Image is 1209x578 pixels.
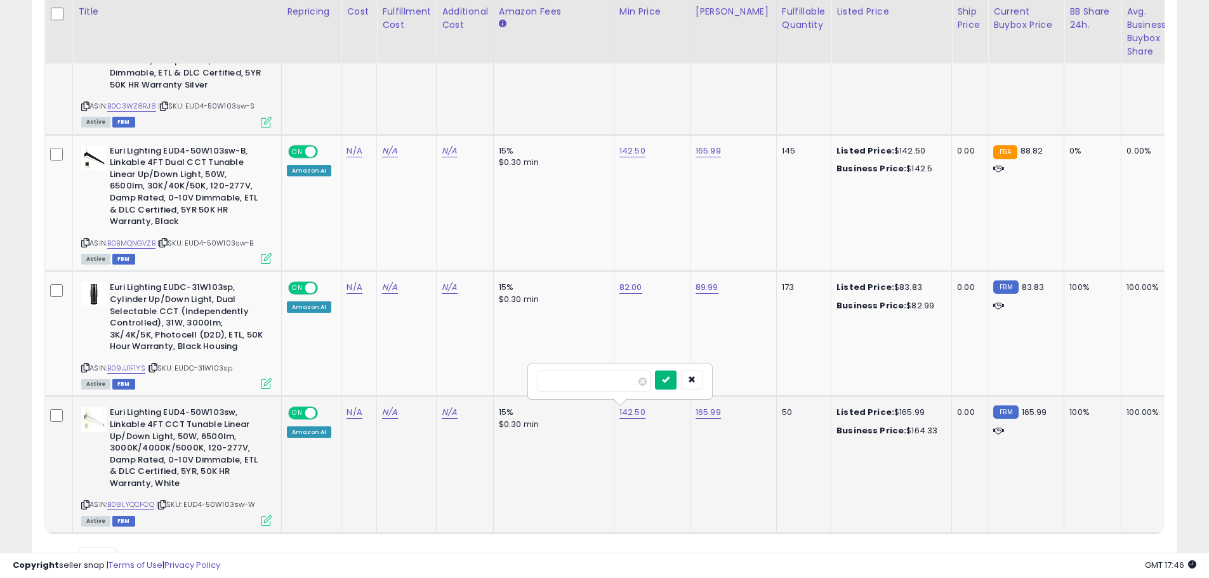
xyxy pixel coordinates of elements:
[287,165,331,176] div: Amazon AI
[442,5,488,32] div: Additional Cost
[957,407,978,418] div: 0.00
[696,5,771,18] div: [PERSON_NAME]
[499,407,604,418] div: 15%
[81,407,272,525] div: ASIN:
[1021,145,1043,157] span: 88.82
[164,559,220,571] a: Privacy Policy
[1126,282,1168,293] div: 100.00%
[499,282,604,293] div: 15%
[81,282,272,388] div: ASIN:
[289,408,305,419] span: ON
[110,407,264,492] b: Euri Lighting EUD4-50W103sw, Linkable 4FT CCT Tunable Linear Up/Down Light, 50W, 6500lm, 3000K/40...
[499,157,604,168] div: $0.30 min
[782,145,821,157] div: 145
[836,163,942,174] div: $142.5
[1145,559,1196,571] span: 2025-10-8 17:46 GMT
[287,5,336,18] div: Repricing
[287,301,331,313] div: Amazon AI
[157,238,254,248] span: | SKU: EUD4-50W103sw-B
[836,299,906,312] b: Business Price:
[696,406,721,419] a: 165.99
[836,162,906,174] b: Business Price:
[957,282,978,293] div: 0.00
[836,425,942,437] div: $164.33
[112,516,135,527] span: FBM
[81,282,107,307] img: 21V4mwpKXML._SL40_.jpg
[316,146,336,157] span: OFF
[81,407,107,432] img: 31O2X3tzIPL._SL40_.jpg
[619,281,642,294] a: 82.00
[696,281,718,294] a: 89.99
[347,406,362,419] a: N/A
[112,117,135,128] span: FBM
[782,407,821,418] div: 50
[347,281,362,294] a: N/A
[13,559,59,571] strong: Copyright
[81,8,272,126] div: ASIN:
[442,145,457,157] a: N/A
[289,283,305,294] span: ON
[993,405,1018,419] small: FBM
[287,426,331,438] div: Amazon AI
[110,145,264,231] b: Euri Lighting EUD4-50W103sw-B, Linkable 4FT Dual CCT Tunable Linear Up/Down Light, 50W, 6500lm, 3...
[1126,5,1173,58] div: Avg. Business Buybox Share
[81,379,110,390] span: All listings currently available for purchase on Amazon
[107,499,154,510] a: B08LYQCFCQ
[957,145,978,157] div: 0.00
[499,5,609,18] div: Amazon Fees
[619,5,685,18] div: Min Price
[81,145,272,263] div: ASIN:
[81,254,110,265] span: All listings currently available for purchase on Amazon
[782,5,826,32] div: Fulfillable Quantity
[156,499,256,509] span: | SKU: EUD4-50W103sw-W
[81,516,110,527] span: All listings currently available for purchase on Amazon
[836,145,942,157] div: $142.50
[289,146,305,157] span: ON
[382,281,397,294] a: N/A
[836,281,894,293] b: Listed Price:
[499,419,604,430] div: $0.30 min
[836,406,894,418] b: Listed Price:
[1069,282,1111,293] div: 100%
[836,407,942,418] div: $165.99
[1022,406,1047,418] span: 165.99
[110,282,264,355] b: Euri Lighting EUDC-31W103sp, Cylinder Up/Down Light, Dual Selectable CCT (Independently Controlle...
[382,145,397,157] a: N/A
[147,363,232,373] span: | SKU: EUDC-31W103sp
[382,5,431,32] div: Fulfillment Cost
[112,254,135,265] span: FBM
[107,363,145,374] a: B09JJ1F1YS
[316,283,336,294] span: OFF
[382,406,397,419] a: N/A
[836,5,946,18] div: Listed Price
[836,145,894,157] b: Listed Price:
[158,101,255,111] span: | SKU: EUD4-50W103sw-S
[1069,5,1116,32] div: BB Share 24h.
[347,145,362,157] a: N/A
[499,145,604,157] div: 15%
[112,379,135,390] span: FBM
[1126,407,1168,418] div: 100.00%
[499,18,506,30] small: Amazon Fees.
[696,145,721,157] a: 165.99
[54,551,145,563] span: Show: entries
[109,559,162,571] a: Terms of Use
[316,408,336,419] span: OFF
[442,406,457,419] a: N/A
[81,145,107,171] img: 31OC369TA1L._SL40_.jpg
[836,282,942,293] div: $83.83
[1126,145,1168,157] div: 0.00%
[1069,407,1111,418] div: 100%
[993,145,1017,159] small: FBA
[836,424,906,437] b: Business Price:
[78,5,276,18] div: Title
[499,294,604,305] div: $0.30 min
[347,5,371,18] div: Cost
[957,5,982,32] div: Ship Price
[993,280,1018,294] small: FBM
[107,238,155,249] a: B0BMQNGVZB
[1069,145,1111,157] div: 0%
[619,145,645,157] a: 142.50
[619,406,645,419] a: 142.50
[442,281,457,294] a: N/A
